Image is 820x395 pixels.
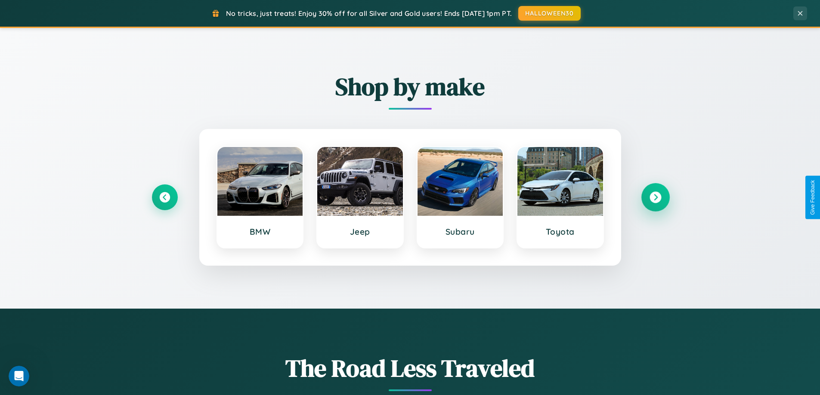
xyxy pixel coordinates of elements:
h1: The Road Less Traveled [152,352,668,385]
h3: BMW [226,227,294,237]
h2: Shop by make [152,70,668,103]
h3: Jeep [326,227,394,237]
span: No tricks, just treats! Enjoy 30% off for all Silver and Gold users! Ends [DATE] 1pm PT. [226,9,512,18]
button: HALLOWEEN30 [518,6,581,21]
div: Give Feedback [810,180,816,215]
h3: Toyota [526,227,594,237]
iframe: Intercom live chat [9,366,29,386]
h3: Subaru [426,227,495,237]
